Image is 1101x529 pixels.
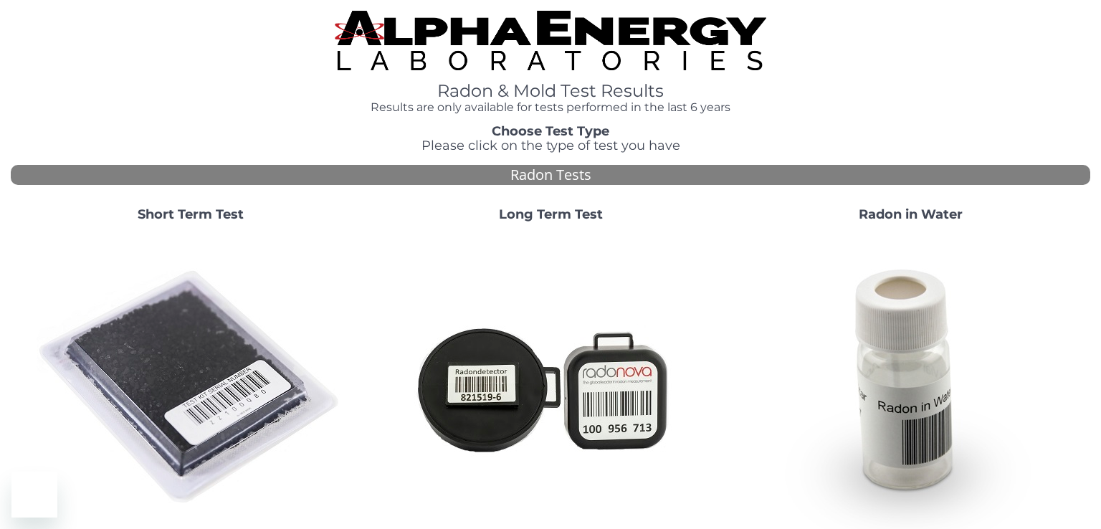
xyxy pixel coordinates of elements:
span: Please click on the type of test you have [421,138,680,153]
strong: Long Term Test [499,206,603,222]
h4: Results are only available for tests performed in the last 6 years [335,101,766,114]
iframe: Button to launch messaging window [11,472,57,518]
strong: Choose Test Type [492,123,609,139]
h1: Radon & Mold Test Results [335,82,766,100]
strong: Radon in Water [859,206,963,222]
img: TightCrop.jpg [335,11,766,70]
div: Radon Tests [11,165,1090,186]
strong: Short Term Test [138,206,244,222]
